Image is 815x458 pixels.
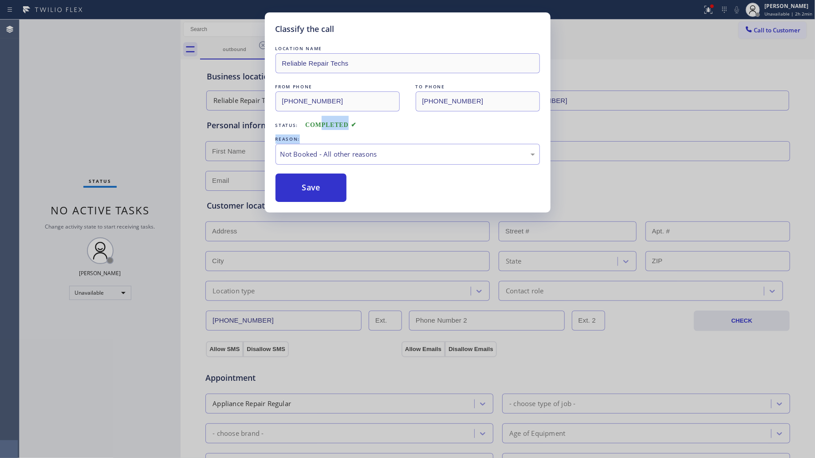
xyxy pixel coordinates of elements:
[276,174,347,202] button: Save
[305,122,357,128] span: COMPLETED
[280,149,535,159] div: Not Booked - All other reasons
[276,91,400,111] input: From phone
[416,91,540,111] input: To phone
[416,82,540,91] div: TO PHONE
[276,134,540,144] div: REASON:
[276,82,400,91] div: FROM PHONE
[276,44,540,53] div: LOCATION NAME
[276,122,299,128] span: Status:
[276,23,335,35] h5: Classify the call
